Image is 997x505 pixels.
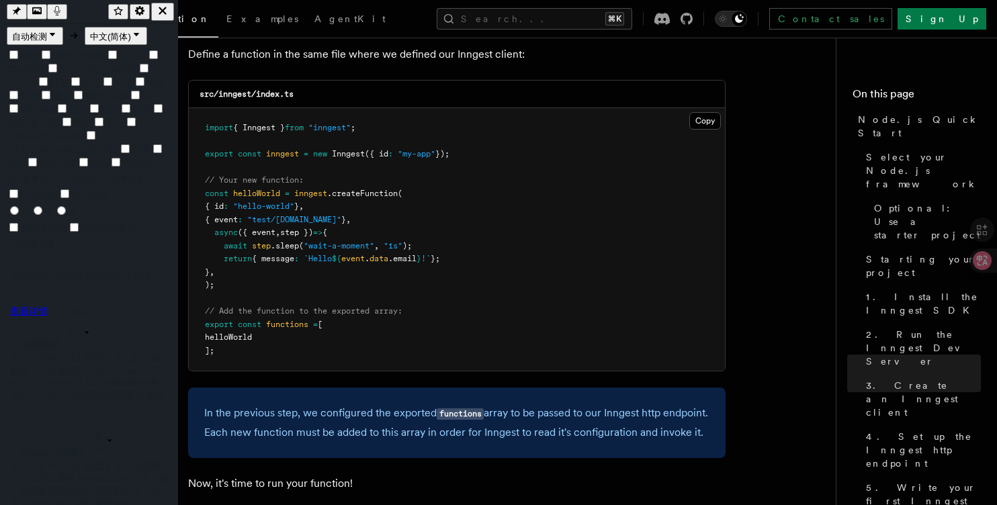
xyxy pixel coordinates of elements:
[275,228,280,237] span: ,
[304,241,374,250] span: "wait-a-moment"
[266,320,308,329] span: functions
[332,254,341,263] span: ${
[715,11,747,27] button: Toggle dark mode
[874,201,981,242] span: Optional: Use a starter project
[205,306,402,316] span: // Add the function to the exported array:
[205,346,214,355] span: ];
[853,86,981,107] h4: On this page
[205,215,238,224] span: { event
[431,254,440,263] span: };
[866,252,981,279] span: Starting your project
[205,201,224,211] span: { id
[313,149,327,158] span: new
[365,254,370,263] span: .
[365,149,388,158] span: ({ id
[294,189,327,198] span: inngest
[313,228,322,237] span: =>
[346,215,351,224] span: ,
[247,215,341,224] span: "test/[DOMAIN_NAME]"
[327,189,398,198] span: .createFunction
[388,149,393,158] span: :
[869,196,981,247] a: Optional: Use a starter project
[294,201,299,211] span: }
[285,189,290,198] span: =
[205,175,304,185] span: // Your new function:
[898,8,986,30] a: Sign Up
[853,107,981,145] a: Node.js Quick Start
[398,189,402,198] span: (
[205,280,214,289] span: );
[374,241,379,250] span: ,
[866,328,981,368] span: 2. Run the Inngest Dev Server
[204,404,709,442] p: In the previous step, we configured the exported array to be passed to our Inngest http endpoint....
[866,150,981,191] span: Select your Node.js framework
[421,254,431,263] span: !`
[205,320,233,329] span: export
[238,228,275,237] span: ({ event
[866,379,981,419] span: 3. Create an Inngest client
[437,408,484,420] code: functions
[341,215,346,224] span: }
[605,12,624,26] kbd: ⌘K
[233,201,294,211] span: "hello-world"
[188,45,726,64] p: Define a function in the same file where we defined our Inngest client:
[285,123,304,132] span: from
[205,149,233,158] span: export
[238,215,243,224] span: :
[314,13,386,24] span: AgentKit
[370,254,388,263] span: data
[224,254,252,263] span: return
[861,322,981,373] a: 2. Run the Inngest Dev Server
[205,123,233,132] span: import
[233,123,285,132] span: { Inngest }
[299,201,304,211] span: ,
[861,247,981,285] a: Starting your project
[351,123,355,132] span: ;
[858,113,981,140] span: Node.js Quick Start
[266,149,299,158] span: inngest
[402,241,412,250] span: );
[861,373,981,424] a: 3. Create an Inngest client
[271,241,299,250] span: .sleep
[238,149,261,158] span: const
[398,149,435,158] span: "my-app"
[205,189,228,198] span: const
[318,320,322,329] span: [
[299,241,304,250] span: (
[313,320,318,329] span: =
[214,228,238,237] span: async
[188,474,726,493] p: Now, it's time to run your function!
[437,8,632,30] button: Search...⌘K
[304,149,308,158] span: =
[866,430,981,470] span: 4. Set up the Inngest http endpoint
[238,320,261,329] span: const
[308,123,351,132] span: "inngest"
[341,254,365,263] span: event
[280,228,313,237] span: step })
[435,149,449,158] span: });
[384,241,402,250] span: "1s"
[332,149,365,158] span: Inngest
[226,13,298,24] span: Examples
[866,290,981,317] span: 1. Install the Inngest SDK
[233,189,280,198] span: helloWorld
[861,145,981,196] a: Select your Node.js framework
[200,89,294,99] code: src/inngest/index.ts
[388,254,417,263] span: .email
[322,228,327,237] span: {
[769,8,892,30] a: Contact sales
[252,254,294,263] span: { message
[224,241,247,250] span: await
[294,254,299,263] span: :
[218,4,306,36] a: Examples
[417,254,421,263] span: }
[205,332,252,342] span: helloWorld
[861,285,981,322] a: 1. Install the Inngest SDK
[861,424,981,475] a: 4. Set up the Inngest http endpoint
[205,267,210,277] span: }
[304,254,332,263] span: `Hello
[306,4,394,36] a: AgentKit
[224,201,228,211] span: :
[689,112,721,130] button: Copy
[252,241,271,250] span: step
